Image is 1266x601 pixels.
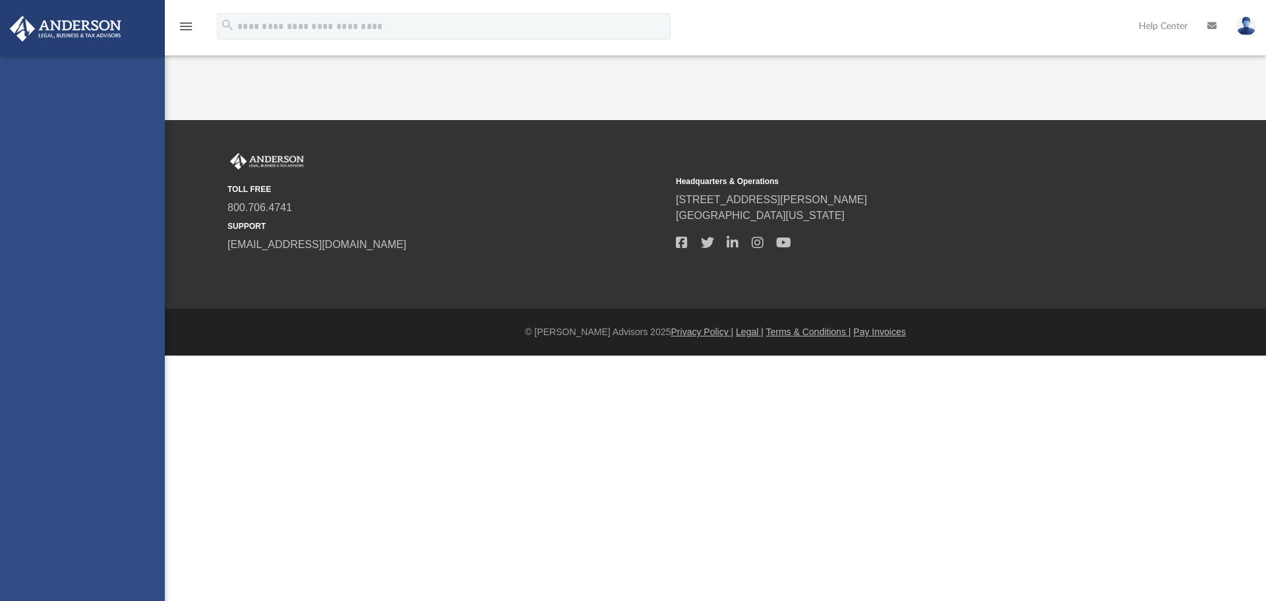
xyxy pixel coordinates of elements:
a: 800.706.4741 [227,202,292,213]
img: User Pic [1236,16,1256,36]
a: Privacy Policy | [671,327,734,337]
i: menu [178,18,194,34]
a: Pay Invoices [853,327,905,337]
div: © [PERSON_NAME] Advisors 2025 [165,325,1266,339]
small: SUPPORT [227,220,667,232]
a: Terms & Conditions | [766,327,851,337]
i: search [220,18,235,32]
img: Anderson Advisors Platinum Portal [227,153,307,170]
a: [STREET_ADDRESS][PERSON_NAME] [676,194,867,205]
a: [EMAIL_ADDRESS][DOMAIN_NAME] [227,239,406,250]
a: Legal | [736,327,764,337]
img: Anderson Advisors Platinum Portal [6,16,125,42]
a: [GEOGRAPHIC_DATA][US_STATE] [676,210,845,221]
a: menu [178,25,194,34]
small: Headquarters & Operations [676,175,1115,187]
small: TOLL FREE [227,183,667,195]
